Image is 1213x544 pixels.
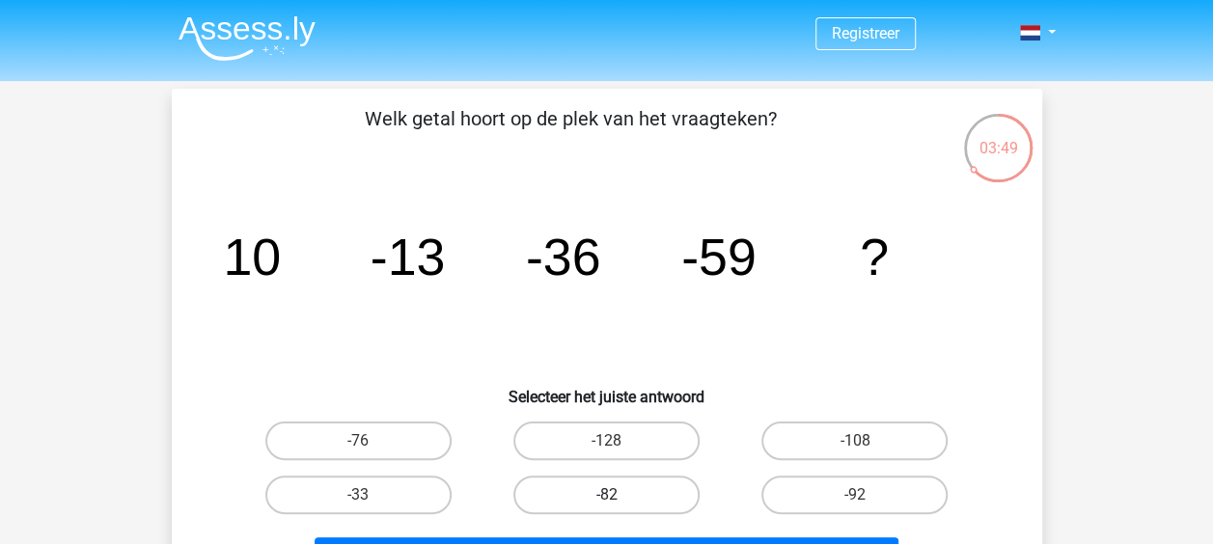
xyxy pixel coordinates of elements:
[513,476,700,514] label: -82
[860,228,889,286] tspan: ?
[370,228,445,286] tspan: -13
[223,228,281,286] tspan: 10
[681,228,757,286] tspan: -59
[203,104,939,162] p: Welk getal hoort op de plek van het vraagteken?
[265,422,452,460] label: -76
[179,15,316,61] img: Assessly
[761,422,948,460] label: -108
[832,24,899,42] a: Registreer
[203,372,1011,406] h6: Selecteer het juiste antwoord
[761,476,948,514] label: -92
[265,476,452,514] label: -33
[525,228,600,286] tspan: -36
[962,112,1034,160] div: 03:49
[513,422,700,460] label: -128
